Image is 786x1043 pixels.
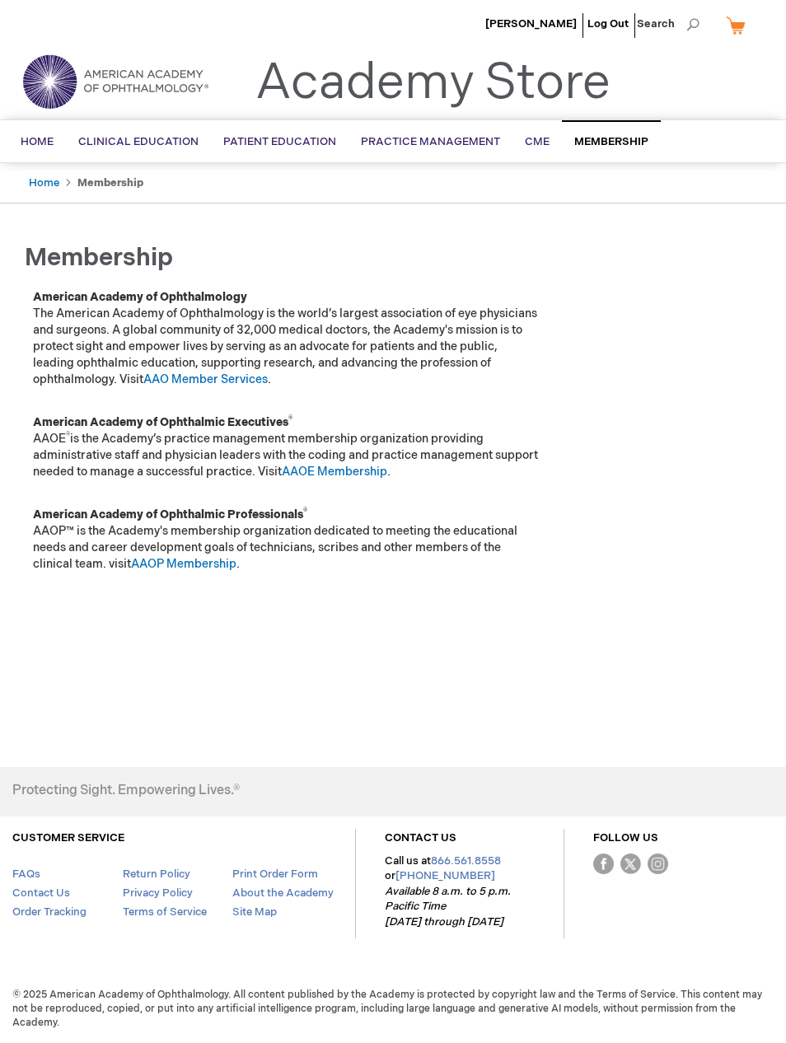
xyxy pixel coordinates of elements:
[123,868,190,882] a: Return Policy
[33,508,307,522] strong: American Academy of Ophthalmic Professionals
[232,906,277,919] a: Site Map
[288,415,292,425] sup: ®
[282,465,387,479] a: AAOE Membership
[574,136,648,149] span: Membership
[525,136,550,149] span: CME
[12,832,124,845] a: CUSTOMER SERVICE
[12,887,70,900] a: Contact Us
[303,507,307,517] sup: ®
[131,558,236,572] a: AAOP Membership
[33,291,247,305] strong: American Academy of Ophthalmology
[385,854,535,931] p: Call us at or
[648,854,668,875] img: instagram
[33,507,540,573] p: AAOP™ is the Academy's membership organization dedicated to meeting the educational needs and car...
[143,373,268,387] a: AAO Member Services
[385,886,511,929] em: Available 8 a.m. to 5 p.m. Pacific Time [DATE] through [DATE]
[395,870,495,883] a: [PHONE_NUMBER]
[637,8,699,41] span: Search
[232,887,334,900] a: About the Academy
[33,416,292,430] strong: American Academy of Ophthalmic Executives
[33,415,540,481] p: AAOE is the Academy’s practice management membership organization providing administrative staff ...
[385,832,456,845] a: CONTACT US
[25,244,173,274] span: Membership
[12,906,87,919] a: Order Tracking
[33,290,540,389] p: The American Academy of Ophthalmology is the world’s largest association of eye physicians and su...
[587,18,629,31] a: Log Out
[29,177,59,190] a: Home
[232,868,318,882] a: Print Order Form
[77,177,143,190] strong: Membership
[593,854,614,875] img: Facebook
[123,906,207,919] a: Terms of Service
[431,855,501,868] a: 866.561.8558
[12,868,40,882] a: FAQs
[12,784,240,799] h4: Protecting Sight. Empowering Lives.®
[66,432,70,442] sup: ®
[620,854,641,875] img: Twitter
[21,136,54,149] span: Home
[255,54,611,114] a: Academy Store
[593,832,658,845] a: FOLLOW US
[123,887,193,900] a: Privacy Policy
[485,18,577,31] a: [PERSON_NAME]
